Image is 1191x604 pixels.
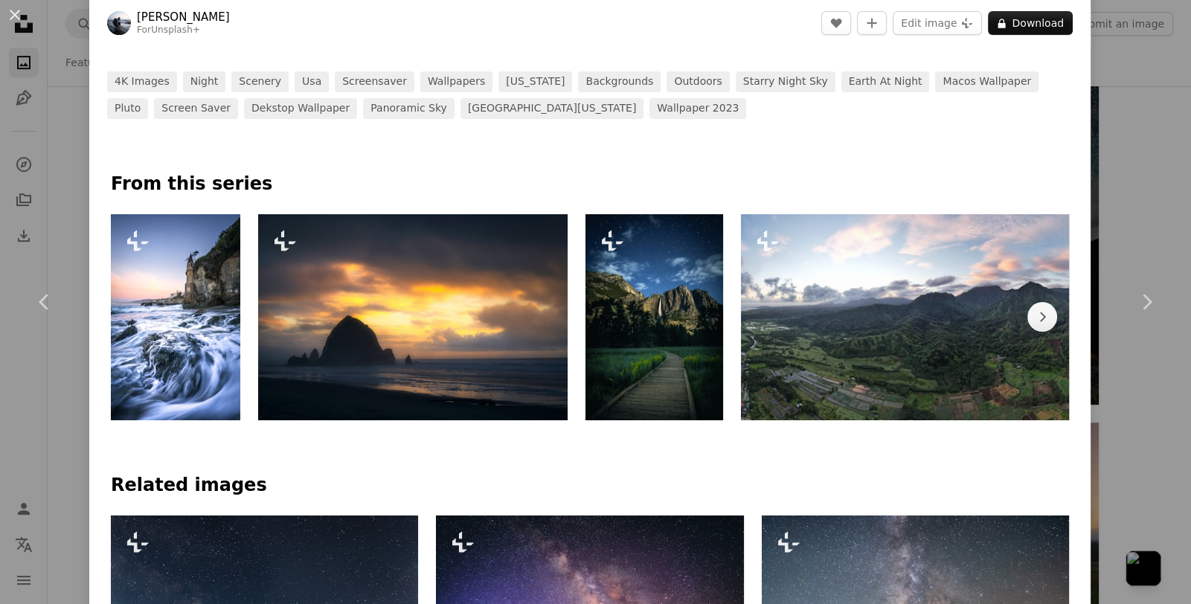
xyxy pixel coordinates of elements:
[460,98,643,119] a: [GEOGRAPHIC_DATA][US_STATE]
[151,25,200,35] a: Unsplash+
[107,11,131,35] img: Go to Casey Horner's profile
[154,98,238,119] a: screen saver
[841,71,930,92] a: earth at night
[231,71,289,92] a: scenery
[857,11,887,35] button: Add to Collection
[420,71,492,92] a: wallpapers
[821,11,851,35] button: Like
[295,71,329,92] a: usa
[107,71,177,92] a: 4K Images
[244,98,357,119] a: dekstop wallpaper
[649,98,746,119] a: wallpaper 2023
[578,71,661,92] a: backgrounds
[667,71,729,92] a: outdoors
[736,71,835,92] a: starry night sky
[111,214,240,420] img: a large body of water near a rocky shore
[111,173,1069,196] p: From this series
[988,11,1073,35] button: Download
[893,11,982,35] button: Edit image
[1102,231,1191,373] a: Next
[111,310,240,324] a: a large body of water near a rocky shore
[498,71,572,92] a: [US_STATE]
[137,25,230,36] div: For
[585,214,723,420] img: a wooden walkway leading to a waterfall under a night sky
[111,474,1069,498] h4: Related images
[258,310,568,324] a: a large rock in the middle of the ocean under a cloudy sky
[585,310,723,324] a: a wooden walkway leading to a waterfall under a night sky
[935,71,1038,92] a: macos wallpaper
[335,71,414,92] a: screensaver
[183,71,226,92] a: night
[137,10,230,25] a: [PERSON_NAME]
[258,214,568,420] img: a large rock in the middle of the ocean under a cloudy sky
[107,98,148,119] a: pluto
[1027,302,1057,332] button: scroll list to the right
[363,98,455,119] a: panoramic sky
